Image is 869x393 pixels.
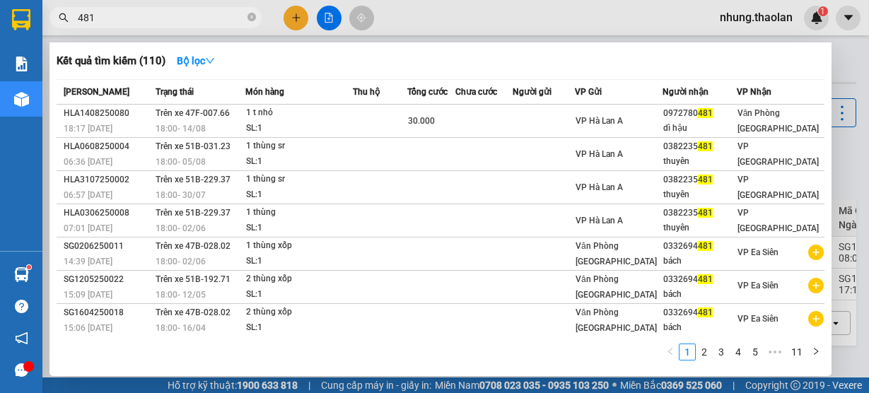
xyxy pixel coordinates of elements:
[455,87,497,97] span: Chưa cước
[246,154,352,170] div: SL: 1
[698,307,713,317] span: 481
[156,290,206,300] span: 18:00 - 12/05
[737,175,819,200] span: VP [GEOGRAPHIC_DATA]
[247,11,256,25] span: close-circle
[156,124,206,134] span: 18:00 - 14/08
[246,187,352,203] div: SL: 1
[663,87,708,97] span: Người nhận
[807,344,824,360] button: right
[713,344,729,360] a: 3
[64,190,112,200] span: 06:57 [DATE]
[679,344,696,360] li: 1
[698,141,713,151] span: 481
[747,344,764,360] li: 5
[78,10,245,25] input: Tìm tên, số ĐT hoặc mã đơn
[156,274,231,284] span: Trên xe 51B-192.71
[663,221,736,235] div: thuyên
[156,108,230,118] span: Trên xe 47F-007.66
[576,274,657,300] span: Văn Phòng [GEOGRAPHIC_DATA]
[663,139,736,154] div: 0382235
[165,49,226,72] button: Bộ lọcdown
[666,347,675,356] span: left
[576,149,623,159] span: VP Hà Lan A
[812,347,820,356] span: right
[246,254,352,269] div: SL: 1
[14,92,29,107] img: warehouse-icon
[680,344,695,360] a: 1
[64,305,151,320] div: SG1604250018
[64,139,151,154] div: HLA0608250004
[576,216,623,225] span: VP Hà Lan A
[663,172,736,187] div: 0382235
[408,116,435,126] span: 30.000
[156,208,231,218] span: Trên xe 51B-229.37
[156,190,206,200] span: 18:00 - 30/07
[64,124,112,134] span: 18:17 [DATE]
[663,320,736,335] div: bách
[730,344,746,360] a: 4
[663,287,736,302] div: bách
[156,141,231,151] span: Trên xe 51B-031.23
[205,56,215,66] span: down
[698,241,713,251] span: 481
[663,154,736,169] div: thuyên
[698,175,713,184] span: 481
[156,241,231,251] span: Trên xe 47B-028.02
[737,247,778,257] span: VP Ea Siên
[662,344,679,360] li: Previous Page
[14,57,29,71] img: solution-icon
[576,182,623,192] span: VP Hà Lan A
[737,108,819,134] span: Văn Phòng [GEOGRAPHIC_DATA]
[696,344,713,360] li: 2
[663,206,736,221] div: 0382235
[59,13,69,23] span: search
[246,205,352,221] div: 1 thùng
[513,87,552,97] span: Người gửi
[246,139,352,154] div: 1 thùng sr
[64,239,151,254] div: SG0206250011
[156,223,206,233] span: 18:00 - 02/06
[663,272,736,287] div: 0332694
[27,265,31,269] sup: 1
[737,141,819,167] span: VP [GEOGRAPHIC_DATA]
[246,305,352,320] div: 2 thùng xốp
[246,172,352,187] div: 1 thùng sr
[576,116,623,126] span: VP Hà Lan A
[64,206,151,221] div: HLA0306250008
[787,344,807,360] a: 11
[737,87,771,97] span: VP Nhận
[64,157,112,167] span: 06:36 [DATE]
[64,223,112,233] span: 07:01 [DATE]
[64,290,112,300] span: 15:09 [DATE]
[747,344,763,360] a: 5
[15,300,28,313] span: question-circle
[14,267,29,282] img: warehouse-icon
[808,278,824,293] span: plus-circle
[696,344,712,360] a: 2
[698,274,713,284] span: 481
[156,157,206,167] span: 18:00 - 05/08
[15,332,28,345] span: notification
[156,257,206,266] span: 18:00 - 02/06
[246,105,352,121] div: 1 t nhỏ
[57,54,165,69] h3: Kết quả tìm kiếm ( 110 )
[353,87,380,97] span: Thu hộ
[807,344,824,360] li: Next Page
[156,175,231,184] span: Trên xe 51B-229.37
[737,281,778,291] span: VP Ea Siên
[407,87,448,97] span: Tổng cước
[764,344,786,360] span: •••
[245,87,284,97] span: Món hàng
[156,323,206,333] span: 18:00 - 16/04
[246,320,352,336] div: SL: 1
[662,344,679,360] button: left
[247,13,256,21] span: close-circle
[64,272,151,287] div: SG1205250022
[730,344,747,360] li: 4
[737,208,819,233] span: VP [GEOGRAPHIC_DATA]
[737,314,778,324] span: VP Ea Siên
[663,187,736,202] div: thuyên
[12,9,30,30] img: logo-vxr
[246,238,352,254] div: 1 thùng xốp
[786,344,807,360] li: 11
